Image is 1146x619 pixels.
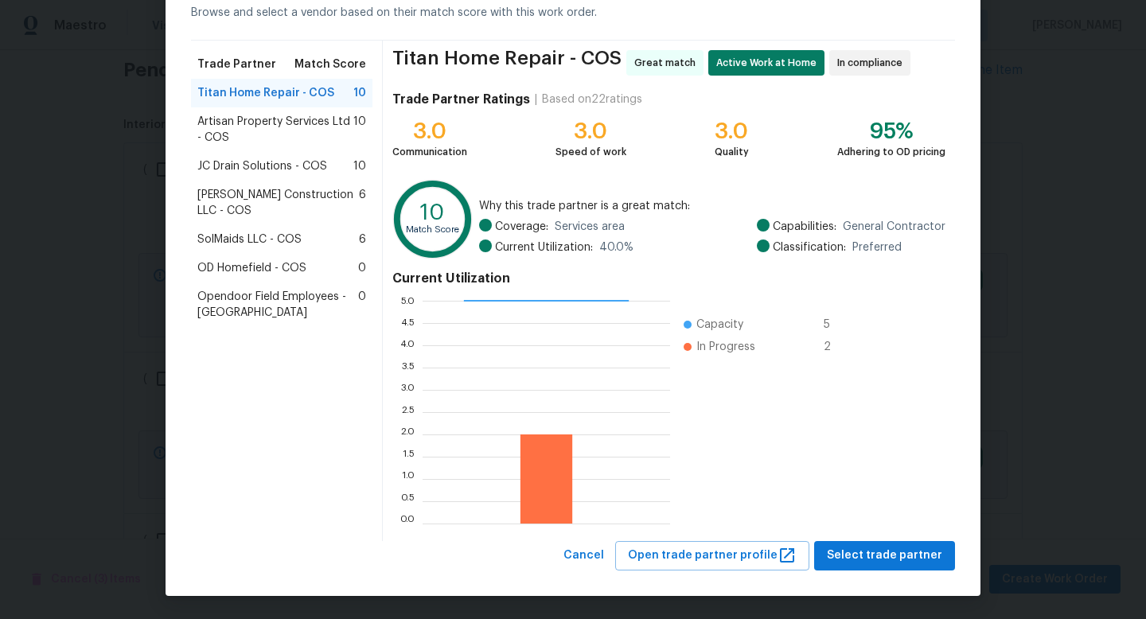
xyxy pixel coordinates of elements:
[392,144,467,160] div: Communication
[628,546,797,566] span: Open trade partner profile
[401,363,415,372] text: 3.5
[353,158,366,174] span: 10
[406,225,459,234] text: Match Score
[353,85,366,101] span: 10
[400,519,415,528] text: 0.0
[358,260,366,276] span: 0
[401,407,415,417] text: 2.5
[555,123,626,139] div: 3.0
[392,123,467,139] div: 3.0
[837,144,945,160] div: Adhering to OD pricing
[599,239,633,255] span: 40.0 %
[495,239,593,255] span: Current Utilization:
[400,296,415,306] text: 5.0
[420,201,445,224] text: 10
[542,91,642,107] div: Based on 22 ratings
[400,496,415,506] text: 0.5
[824,317,849,333] span: 5
[400,341,415,350] text: 4.0
[392,50,622,76] span: Titan Home Repair - COS
[402,474,415,484] text: 1.0
[359,232,366,247] span: 6
[837,123,945,139] div: 95%
[294,56,366,72] span: Match Score
[359,187,366,219] span: 6
[197,289,358,321] span: Opendoor Field Employees - [GEOGRAPHIC_DATA]
[197,158,327,174] span: JC Drain Solutions - COS
[852,239,902,255] span: Preferred
[197,187,359,219] span: [PERSON_NAME] Construction LLC - COS
[827,546,942,566] span: Select trade partner
[837,55,909,71] span: In compliance
[555,144,626,160] div: Speed of work
[479,198,945,214] span: Why this trade partner is a great match:
[696,317,743,333] span: Capacity
[197,232,302,247] span: SolMaids LLC - COS
[403,452,415,461] text: 1.5
[696,339,755,355] span: In Progress
[197,85,334,101] span: Titan Home Repair - COS
[197,56,276,72] span: Trade Partner
[353,114,366,146] span: 10
[392,91,530,107] h4: Trade Partner Ratings
[773,219,836,235] span: Capabilities:
[197,114,353,146] span: Artisan Property Services Ltd - COS
[358,289,366,321] span: 0
[773,239,846,255] span: Classification:
[400,318,415,328] text: 4.5
[555,219,625,235] span: Services area
[530,91,542,107] div: |
[715,123,749,139] div: 3.0
[615,541,809,570] button: Open trade partner profile
[197,260,306,276] span: OD Homefield - COS
[716,55,823,71] span: Active Work at Home
[824,339,849,355] span: 2
[814,541,955,570] button: Select trade partner
[563,546,604,566] span: Cancel
[392,271,945,286] h4: Current Utilization
[400,385,415,395] text: 3.0
[715,144,749,160] div: Quality
[634,55,702,71] span: Great match
[495,219,548,235] span: Coverage:
[843,219,945,235] span: General Contractor
[557,541,610,570] button: Cancel
[400,430,415,439] text: 2.0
